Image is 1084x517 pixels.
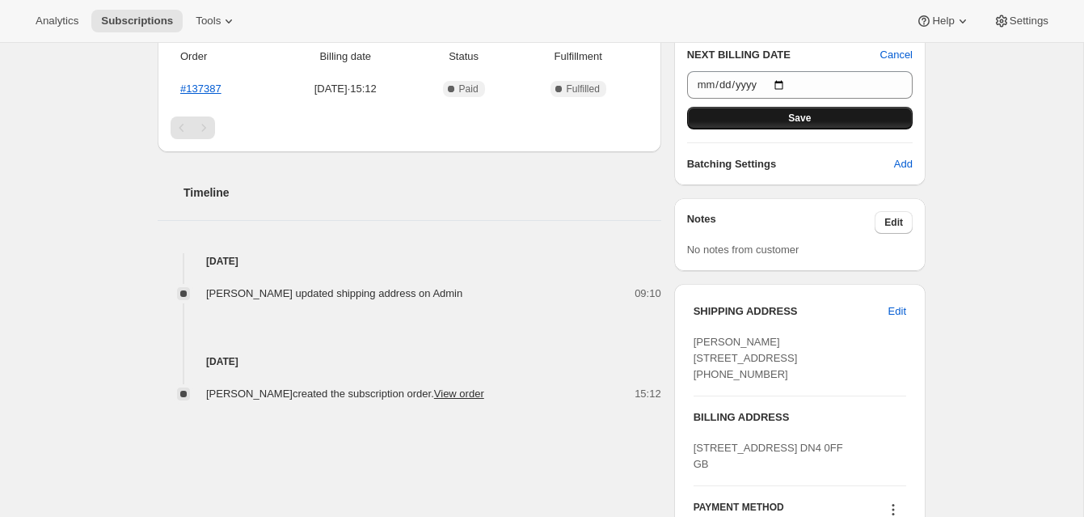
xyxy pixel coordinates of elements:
[888,303,906,320] span: Edit
[206,287,462,299] span: [PERSON_NAME] updated shipping address on Admin
[635,286,661,302] span: 09:10
[171,117,648,139] nav: Pagination
[459,83,479,95] span: Paid
[567,83,600,95] span: Fulfilled
[419,49,508,65] span: Status
[880,47,913,63] button: Cancel
[158,253,661,269] h4: [DATE]
[180,83,221,95] a: #137387
[158,354,661,370] h4: [DATE]
[687,107,913,129] button: Save
[687,47,880,63] h2: NEXT BILLING DATE
[894,156,913,172] span: Add
[281,81,409,97] span: [DATE] · 15:12
[694,303,888,320] h3: SHIPPING ADDRESS
[884,216,903,229] span: Edit
[687,156,894,172] h6: Batching Settings
[694,336,798,380] span: [PERSON_NAME] [STREET_ADDRESS] [PHONE_NUMBER]
[434,388,484,400] a: View order
[36,15,78,28] span: Analytics
[984,10,1058,32] button: Settings
[884,151,922,177] button: Add
[91,10,183,32] button: Subscriptions
[183,184,661,201] h2: Timeline
[186,10,247,32] button: Tools
[206,388,484,400] span: [PERSON_NAME] created the subscription order.
[518,49,639,65] span: Fulfillment
[906,10,980,32] button: Help
[171,39,276,74] th: Order
[687,211,875,234] h3: Notes
[635,386,661,402] span: 15:12
[196,15,221,28] span: Tools
[694,409,906,426] h3: BILLING ADDRESS
[788,112,811,125] span: Save
[687,244,799,256] span: No notes from customer
[932,15,954,28] span: Help
[1010,15,1048,28] span: Settings
[879,299,916,324] button: Edit
[26,10,88,32] button: Analytics
[875,211,913,234] button: Edit
[694,442,843,470] span: [STREET_ADDRESS] DN4 0FF GB
[101,15,173,28] span: Subscriptions
[281,49,409,65] span: Billing date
